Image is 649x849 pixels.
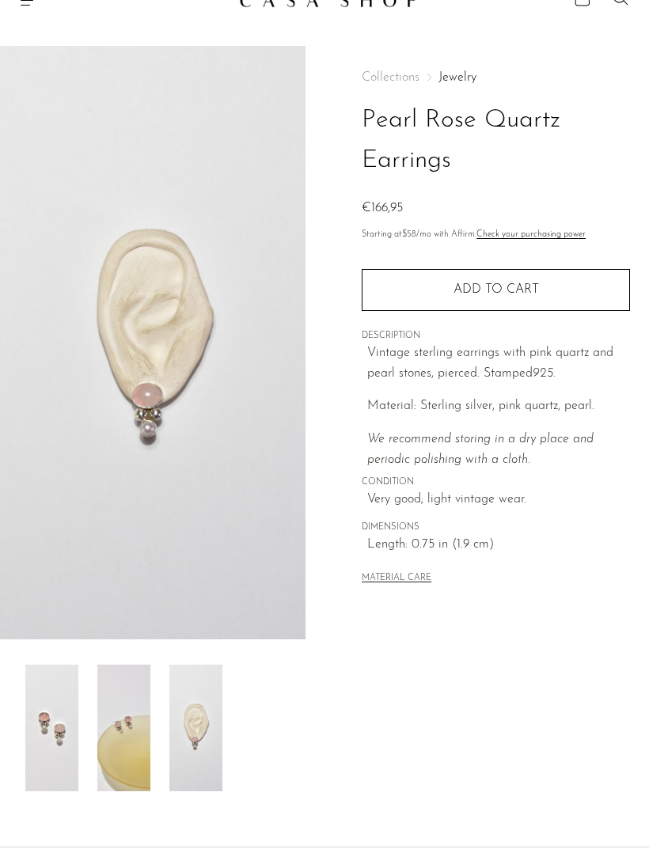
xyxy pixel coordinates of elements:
[367,433,594,466] i: We recommend storing in a dry place and periodic polishing with a cloth.
[362,329,630,343] span: DESCRIPTION
[362,476,630,490] span: CONDITION
[367,343,630,384] p: Vintage sterling earrings with pink quartz and pearl stones, pierced. Stamped
[362,269,630,310] button: Add to cart
[533,367,556,380] em: 925.
[362,71,630,84] nav: Breadcrumbs
[97,665,150,791] img: Pearl Rose Quartz Earrings
[367,396,630,417] p: Material: Sterling silver, pink quartz, pearl.
[362,71,419,84] span: Collections
[169,665,222,791] img: Pearl Rose Quartz Earrings
[367,535,630,555] span: Length: 0.75 in (1.9 cm)
[362,228,630,242] p: Starting at /mo with Affirm.
[438,71,476,84] a: Jewelry
[454,283,539,296] span: Add to cart
[402,230,416,239] span: $58
[362,521,630,535] span: DIMENSIONS
[25,665,78,791] img: Pearl Rose Quartz Earrings
[362,573,431,585] button: MATERIAL CARE
[362,202,403,214] span: €166,95
[362,100,630,181] h1: Pearl Rose Quartz Earrings
[476,230,586,239] a: Check your purchasing power - Learn more about Affirm Financing (opens in modal)
[367,490,630,510] span: Very good; light vintage wear.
